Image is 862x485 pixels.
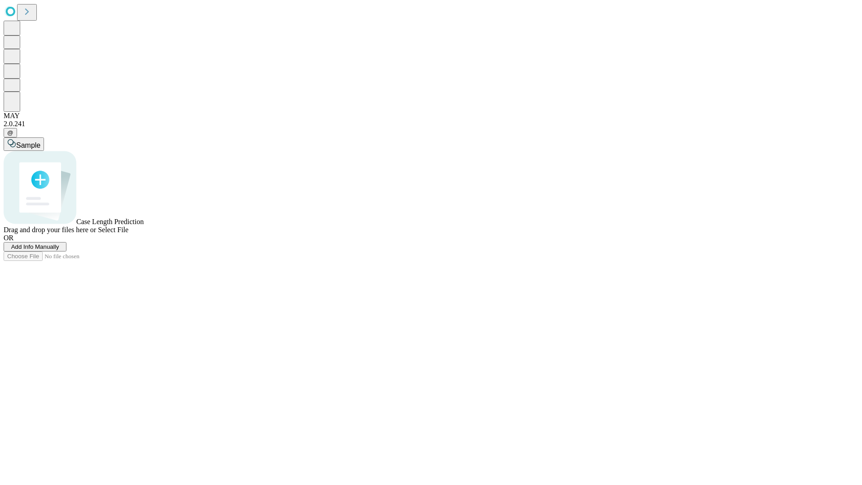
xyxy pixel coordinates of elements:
span: Case Length Prediction [76,218,144,225]
button: Sample [4,137,44,151]
button: Add Info Manually [4,242,66,251]
span: Drag and drop your files here or [4,226,96,234]
span: OR [4,234,13,242]
span: Add Info Manually [11,243,59,250]
div: 2.0.241 [4,120,858,128]
button: @ [4,128,17,137]
div: MAY [4,112,858,120]
span: Sample [16,141,40,149]
span: @ [7,129,13,136]
span: Select File [98,226,128,234]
